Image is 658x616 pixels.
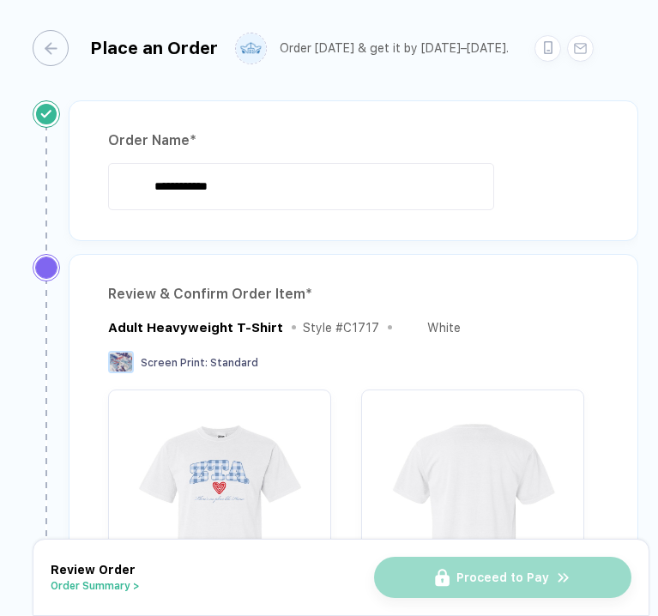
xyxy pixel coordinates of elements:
span: Review Order [51,563,136,577]
div: Order [DATE] & get it by [DATE]–[DATE]. [280,41,509,56]
div: Order Name [108,127,599,154]
img: 3996a861-6adf-4c9a-9cfc-9778c07bf706_nt_back_1754011852271.jpg [370,398,576,604]
div: Style # C1717 [303,321,379,335]
img: Screen Print [108,351,134,373]
div: White [427,321,461,335]
img: 3996a861-6adf-4c9a-9cfc-9778c07bf706_nt_front_1754011852268.jpg [117,398,323,604]
button: Order Summary > [51,580,140,592]
img: user profile [236,33,266,63]
div: Review & Confirm Order Item [108,281,599,308]
div: Place an Order [90,38,218,58]
div: Adult Heavyweight T-Shirt [108,318,283,337]
span: Screen Print : [141,357,208,369]
span: Standard [210,357,258,369]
